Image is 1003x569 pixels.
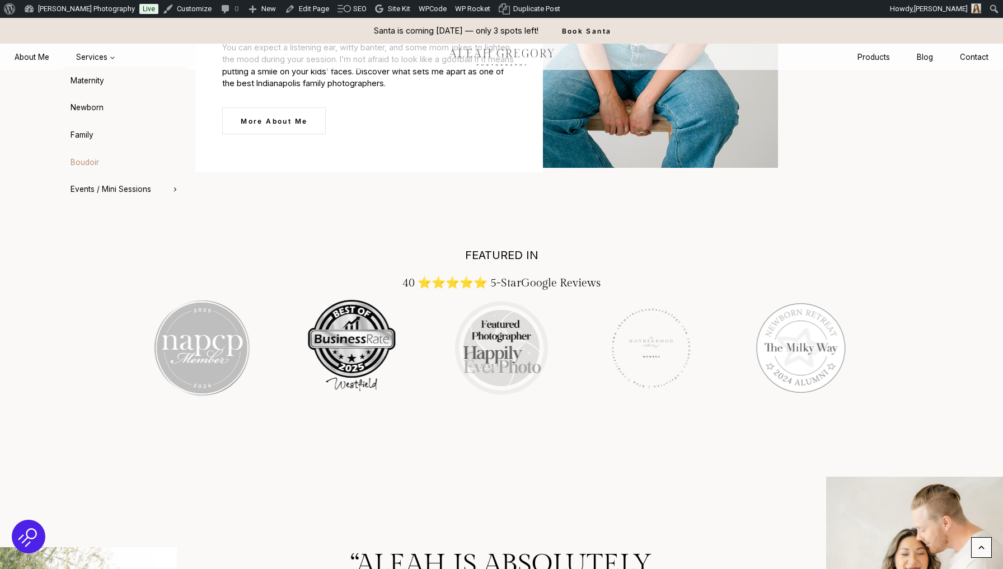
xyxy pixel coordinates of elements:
[914,4,968,13] span: [PERSON_NAME]
[753,300,849,396] li: 6 of 6
[63,176,186,203] button: Child menu of Events / Mini Sessions
[521,276,601,290] a: Google Reviews
[63,149,186,176] a: Boudoir
[154,300,250,396] li: 2 of 6
[903,47,946,68] a: Blog
[63,67,186,94] a: Maternity
[154,276,849,290] h3: 40 ⭐⭐⭐⭐⭐ 5-Star
[844,47,903,68] a: Products
[154,300,849,396] div: Photo Gallery Carousel
[388,4,410,13] span: Site Kit
[154,248,849,271] h2: FEATURED IN
[63,95,186,121] a: Newborn
[154,300,250,396] img: The National Association of Portrait and Child Photographers member badge 2025-2026
[753,300,849,396] img: The milky way photography retreat alumni badge
[544,18,630,44] a: Book Santa
[844,47,1002,68] nav: Secondary
[304,300,400,396] li: 3 of 6
[304,300,400,396] img: BusinessRate Award Aleah Gregory Photography #1 photographer in Westfield Indiana 2025
[63,47,129,68] button: Child menu of Services
[374,25,538,37] p: Santa is coming [DATE] — only 3 spots left!
[241,116,307,126] span: More About Me
[603,300,700,396] img: featured motherhood photographer
[1,47,129,68] nav: Primary
[453,300,550,396] img: Badge: Featured Photographer, Happily Ever Photo.
[63,121,186,148] a: Family
[222,107,326,134] a: More About Me
[971,537,992,558] a: Scroll to top
[453,300,550,396] li: 4 of 6
[946,47,1002,68] a: Contact
[1,47,63,68] a: About Me
[603,300,700,396] li: 5 of 6
[434,44,569,69] img: aleah gregory logo
[139,4,158,14] a: Live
